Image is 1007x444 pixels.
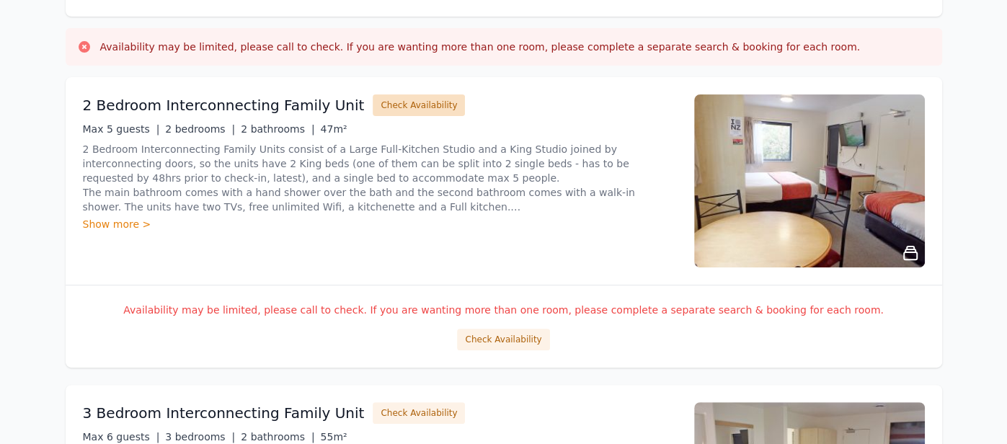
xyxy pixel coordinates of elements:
span: Max 5 guests | [83,123,160,135]
div: Show more > [83,217,677,231]
button: Check Availability [457,329,549,350]
p: 2 Bedroom Interconnecting Family Units consist of a Large Full-Kitchen Studio and a King Studio j... [83,142,677,214]
span: 55m² [321,431,347,443]
span: 2 bathrooms | [241,123,314,135]
span: 47m² [321,123,347,135]
span: 3 bedrooms | [165,431,235,443]
h3: 2 Bedroom Interconnecting Family Unit [83,95,365,115]
button: Check Availability [373,402,465,424]
h3: 3 Bedroom Interconnecting Family Unit [83,403,365,423]
span: Max 6 guests | [83,431,160,443]
span: 2 bedrooms | [165,123,235,135]
h3: Availability may be limited, please call to check. If you are wanting more than one room, please ... [100,40,861,54]
span: 2 bathrooms | [241,431,314,443]
p: Availability may be limited, please call to check. If you are wanting more than one room, please ... [83,303,925,317]
button: Check Availability [373,94,465,116]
